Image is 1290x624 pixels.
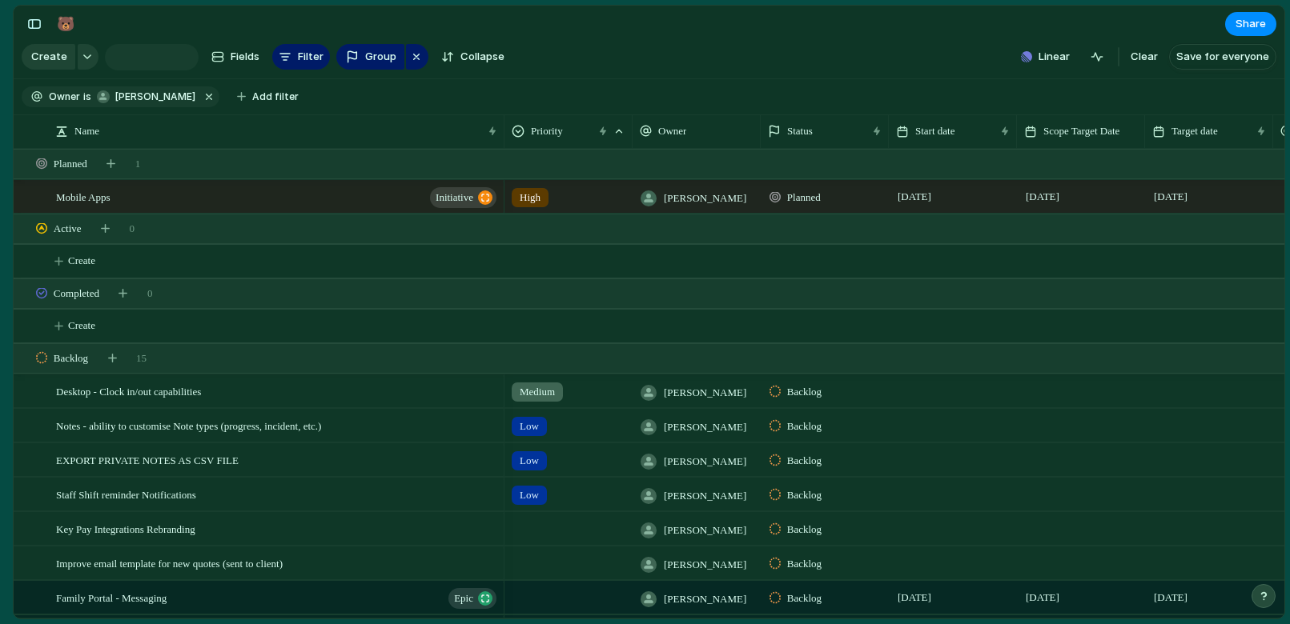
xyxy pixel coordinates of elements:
[1124,44,1164,70] button: Clear
[787,190,821,206] span: Planned
[80,88,94,106] button: is
[54,221,82,237] span: Active
[787,590,822,606] span: Backlog
[252,90,299,104] span: Add filter
[1171,123,1218,139] span: Target date
[56,187,111,206] span: Mobile Apps
[56,554,283,572] span: Improve email template for new quotes (sent to client)
[448,588,496,609] button: Epic
[56,450,239,469] span: EXPORT PRIVATE NOTES AS CSV FILE
[658,123,686,139] span: Owner
[1150,588,1192,607] span: [DATE]
[520,487,539,503] span: Low
[435,44,511,70] button: Collapse
[1015,45,1076,69] button: Linear
[56,416,321,434] span: Notes - ability to customise Note types (progress, incident, etc.)
[520,453,539,469] span: Low
[664,419,746,435] span: [PERSON_NAME]
[54,156,87,172] span: Planned
[1150,187,1192,206] span: [DATE]
[74,123,99,139] span: Name
[664,591,746,607] span: [PERSON_NAME]
[1043,123,1119,139] span: Scope Target Date
[298,49,324,65] span: Filter
[664,488,746,504] span: [PERSON_NAME]
[53,11,78,37] button: 🐻
[1131,49,1158,65] span: Clear
[130,221,135,237] span: 0
[22,44,75,70] button: Create
[787,556,822,572] span: Backlog
[664,385,746,401] span: [PERSON_NAME]
[787,453,822,469] span: Backlog
[57,13,74,34] div: 🐻
[1236,16,1266,32] span: Share
[54,286,99,302] span: Completed
[336,44,404,70] button: Group
[147,286,153,302] span: 0
[1176,49,1269,65] span: Save for everyone
[894,588,935,607] span: [DATE]
[520,190,541,206] span: High
[664,522,746,538] span: [PERSON_NAME]
[115,90,195,104] span: [PERSON_NAME]
[787,123,813,139] span: Status
[68,318,95,334] span: Create
[531,123,563,139] span: Priority
[272,44,330,70] button: Filter
[520,418,539,434] span: Low
[31,49,67,65] span: Create
[1039,49,1070,65] span: Linear
[54,350,88,366] span: Backlog
[430,187,496,208] button: initiative
[787,384,822,400] span: Backlog
[787,418,822,434] span: Backlog
[520,384,555,400] span: Medium
[68,253,95,269] span: Create
[915,123,954,139] span: Start date
[365,49,396,65] span: Group
[205,44,266,70] button: Fields
[49,90,80,104] span: Owner
[460,49,504,65] span: Collapse
[894,187,935,206] span: [DATE]
[664,190,746,206] span: [PERSON_NAME]
[787,522,822,538] span: Backlog
[56,519,195,538] span: Key Pay Integrations Rebranding
[56,485,196,503] span: Staff Shift reminder Notifications
[1169,44,1276,70] button: Save for everyone
[1225,12,1276,36] button: Share
[93,88,199,106] button: [PERSON_NAME]
[83,90,91,104] span: is
[56,382,201,400] span: Desktop - Clock in/out capabilities
[227,86,308,108] button: Add filter
[1022,187,1063,206] span: [DATE]
[231,49,259,65] span: Fields
[664,557,746,573] span: [PERSON_NAME]
[135,156,141,172] span: 1
[1022,588,1063,607] span: [DATE]
[436,186,473,209] span: initiative
[56,588,167,606] span: Family Portal - Messaging
[136,350,147,366] span: 15
[454,587,473,610] span: Epic
[787,487,822,503] span: Backlog
[664,454,746,470] span: [PERSON_NAME]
